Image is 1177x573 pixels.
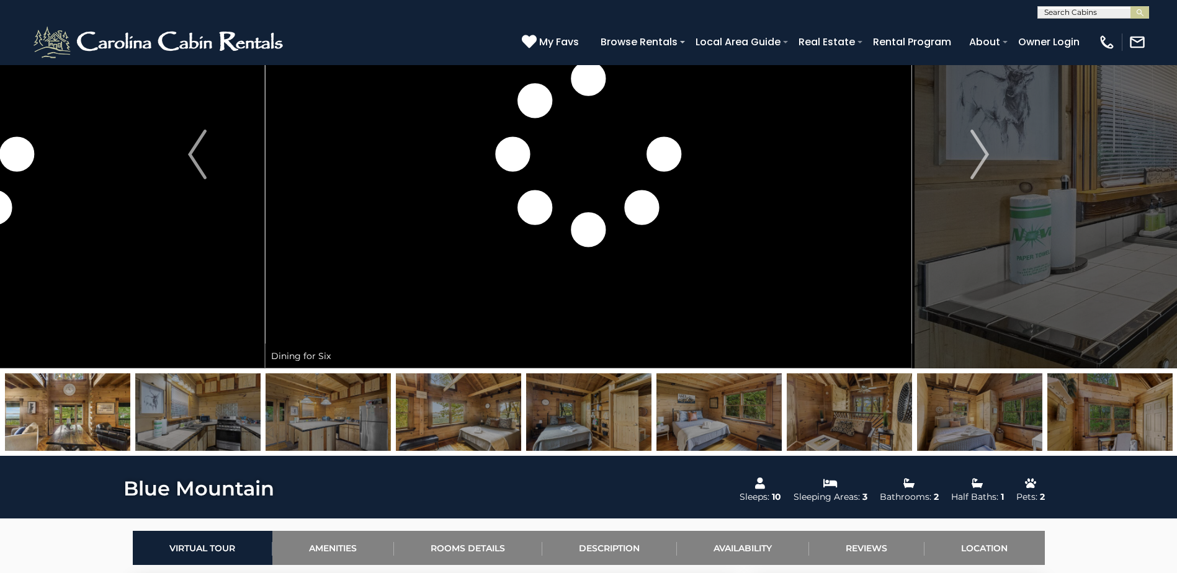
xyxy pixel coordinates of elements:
[5,373,130,451] img: 165304187
[970,130,989,179] img: arrow
[809,531,924,565] a: Reviews
[522,34,582,50] a: My Favs
[787,373,912,451] img: 165304203
[266,373,391,451] img: 165304189
[1012,31,1086,53] a: Owner Login
[656,373,782,451] img: 165304200
[677,531,809,565] a: Availability
[1098,33,1116,51] img: phone-regular-white.png
[1129,33,1146,51] img: mail-regular-white.png
[394,531,542,565] a: Rooms Details
[917,373,1042,451] img: 165304202
[272,531,394,565] a: Amenities
[133,531,272,565] a: Virtual Tour
[31,24,289,61] img: White-1-2.png
[689,31,787,53] a: Local Area Guide
[135,373,261,451] img: 165304190
[1047,373,1173,451] img: 165304204
[396,373,521,451] img: 165304199
[594,31,684,53] a: Browse Rentals
[963,31,1006,53] a: About
[265,344,912,368] div: Dining for Six
[867,31,957,53] a: Rental Program
[792,31,861,53] a: Real Estate
[542,531,677,565] a: Description
[924,531,1045,565] a: Location
[526,373,651,451] img: 165304201
[188,130,207,179] img: arrow
[539,34,579,50] span: My Favs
